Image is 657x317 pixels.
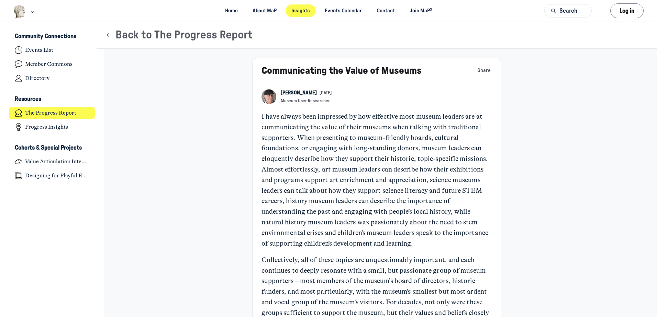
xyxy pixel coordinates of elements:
[9,169,95,182] a: Designing for Playful Engagement
[9,155,95,168] a: Value Articulation Intensive (Cultural Leadership Lab)
[9,121,95,133] a: Progress Insights
[281,98,330,104] button: Museum User Researcher
[13,4,36,19] button: Museums as Progress logo
[261,89,276,104] a: View John H Falk profile
[477,67,491,74] span: Share
[9,142,95,154] button: Cohorts & Special ProjectsCollapse space
[25,124,68,130] h4: Progress Insights
[25,75,49,82] h4: Directory
[404,4,438,17] a: Join MaP³
[544,4,592,17] button: Search
[25,47,53,54] h4: Events List
[286,4,316,17] a: Insights
[97,22,657,49] header: Page Header
[9,107,95,119] a: The Progress Report
[13,5,26,19] img: Museums as Progress logo
[319,4,368,17] a: Events Calendar
[105,28,253,42] button: Back to The Progress Report
[9,72,95,85] a: Directory
[15,144,82,152] h3: Cohorts & Special Projects
[9,58,95,71] a: Member Commons
[281,89,332,104] button: View John H Falk profile[DATE]Museum User Researcher
[25,172,89,179] h4: Designing for Playful Engagement
[320,90,332,96] a: [DATE]
[371,4,401,17] a: Contact
[15,33,76,40] h3: Community Connections
[9,94,95,105] button: ResourcesCollapse space
[281,89,317,97] a: View John H Falk profile
[9,44,95,57] a: Events List
[9,31,95,43] button: Community ConnectionsCollapse space
[476,65,492,75] button: Share
[610,3,644,18] button: Log in
[219,4,244,17] a: Home
[25,61,73,68] h4: Member Commons
[261,111,492,249] p: I have always been impressed by how effective most museum leaders are at communicating the value ...
[25,158,89,165] h4: Value Articulation Intensive (Cultural Leadership Lab)
[261,66,422,76] a: Communicating the Value of Museums
[25,109,76,116] h4: The Progress Report
[247,4,283,17] a: About MaP
[15,96,41,103] h3: Resources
